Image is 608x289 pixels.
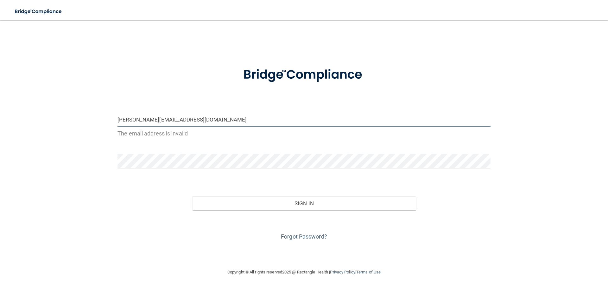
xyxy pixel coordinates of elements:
[330,270,355,274] a: Privacy Policy
[117,128,491,139] p: The email address is invalid
[188,262,420,282] div: Copyright © All rights reserved 2025 @ Rectangle Health | |
[230,58,378,91] img: bridge_compliance_login_screen.278c3ca4.svg
[281,233,327,240] a: Forgot Password?
[192,196,416,210] button: Sign In
[9,5,68,18] img: bridge_compliance_login_screen.278c3ca4.svg
[356,270,381,274] a: Terms of Use
[117,112,491,127] input: Email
